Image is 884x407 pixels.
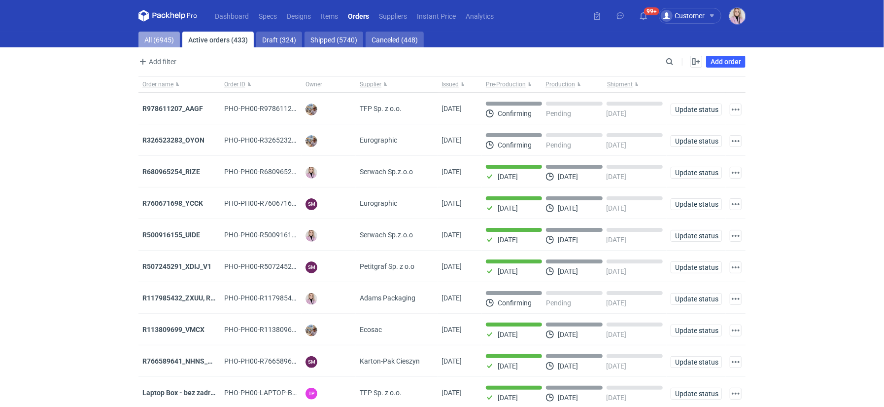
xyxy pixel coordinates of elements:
p: Pending [546,141,571,149]
span: PHO-PH00-R326523283_OYON [224,136,321,144]
span: Order ID [224,80,245,88]
button: Actions [730,167,742,179]
a: Analytics [461,10,499,22]
span: Ecosac [360,325,382,334]
button: Actions [730,293,742,305]
a: Instant Price [412,10,461,22]
img: Klaudia Wiśniewska [306,167,317,179]
p: [DATE] [607,362,627,370]
button: Update status [671,293,722,305]
span: Update status [675,169,717,176]
img: Klaudia Wiśniewska [306,293,317,305]
img: Michał Palasek [306,135,317,147]
img: Michał Palasek [306,104,317,115]
button: Update status [671,135,722,147]
p: [DATE] [498,362,518,370]
span: Shipment [607,80,633,88]
button: Klaudia Wiśniewska [729,8,746,24]
a: Items [316,10,343,22]
span: Adams Packaging [360,293,415,303]
span: Serwach Sp.z.o.o [360,230,413,240]
a: Suppliers [374,10,412,22]
a: Draft (324) [256,32,302,47]
span: Issued [442,80,459,88]
span: 05/09/2025 [442,136,462,144]
span: TFP Sp. z o.o. [360,104,402,113]
button: Supplier [356,76,438,92]
p: Confirming [498,110,532,117]
button: Actions [730,198,742,210]
a: R680965254_RIZE [142,168,200,176]
div: Petitgraf Sp. z o.o [356,251,438,282]
button: Actions [730,230,742,242]
p: [DATE] [498,331,518,338]
img: Klaudia Wiśniewska [306,230,317,242]
button: Update status [671,167,722,179]
button: Update status [671,356,722,368]
strong: R507245291_XDIJ_V1 [142,262,211,270]
figcaption: TP [306,388,317,400]
span: PHO-PH00-R760671698_YCCK [224,199,320,207]
button: Update status [671,325,722,336]
a: Add order [706,56,746,68]
button: 99+ [636,8,651,24]
span: Update status [675,201,717,208]
p: [DATE] [607,299,627,307]
button: Actions [730,104,742,115]
span: Eurographic [360,135,397,145]
p: [DATE] [558,173,578,181]
button: Actions [730,135,742,147]
p: [DATE] [498,204,518,212]
span: 05/09/2025 [442,105,462,112]
span: PHO-PH00-LAPTOP-BOX---BEZ-ZADRUKU---STOCK-3 [224,389,386,397]
span: Order name [142,80,173,88]
span: 04/09/2025 [442,357,462,365]
p: [DATE] [558,394,578,402]
span: 05/09/2025 [442,262,462,270]
p: [DATE] [498,173,518,181]
p: [DATE] [607,110,627,117]
div: Serwach Sp.z.o.o [356,219,438,251]
span: 05/09/2025 [442,294,462,302]
a: Laptop Box - bez zadruku - stock 3 [142,389,250,397]
figcaption: SM [306,356,317,368]
strong: R766589641_NHNS_LUSD [142,357,225,365]
a: R113809699_VMCX [142,326,204,333]
div: Eurographic [356,124,438,156]
a: Shipped (5740) [305,32,363,47]
span: Supplier [360,80,381,88]
a: R500916155_UIDE [142,231,200,239]
span: TFP Sp. z o.o. [360,388,402,398]
span: Petitgraf Sp. z o.o [360,261,414,271]
button: Issued [438,76,482,92]
button: Order ID [220,76,302,92]
span: Update status [675,390,717,397]
p: [DATE] [558,204,578,212]
button: Actions [730,356,742,368]
a: All (6945) [138,32,180,47]
a: R117985432_ZXUU, RNMV, VLQR [142,294,246,302]
a: Orders [343,10,374,22]
button: Customer [659,8,729,24]
span: PHO-PH00-R507245291_XDIJ_V1 [224,262,329,270]
p: [DATE] [607,236,627,244]
div: Ecosac [356,314,438,345]
input: Search [664,56,695,68]
p: [DATE] [558,236,578,244]
a: R978611207_AAGF [142,105,203,112]
a: R326523283_OYON [142,136,204,144]
div: Eurographic [356,187,438,219]
span: PHO-PH00-R117985432_ZXUU,-RNMV,-VLQR [224,294,363,302]
a: Canceled (448) [366,32,424,47]
p: Confirming [498,141,532,149]
p: [DATE] [607,141,627,149]
span: Update status [675,327,717,334]
span: Update status [675,359,717,366]
button: Shipment [605,76,667,92]
span: Eurographic [360,198,397,208]
button: Production [544,76,605,92]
